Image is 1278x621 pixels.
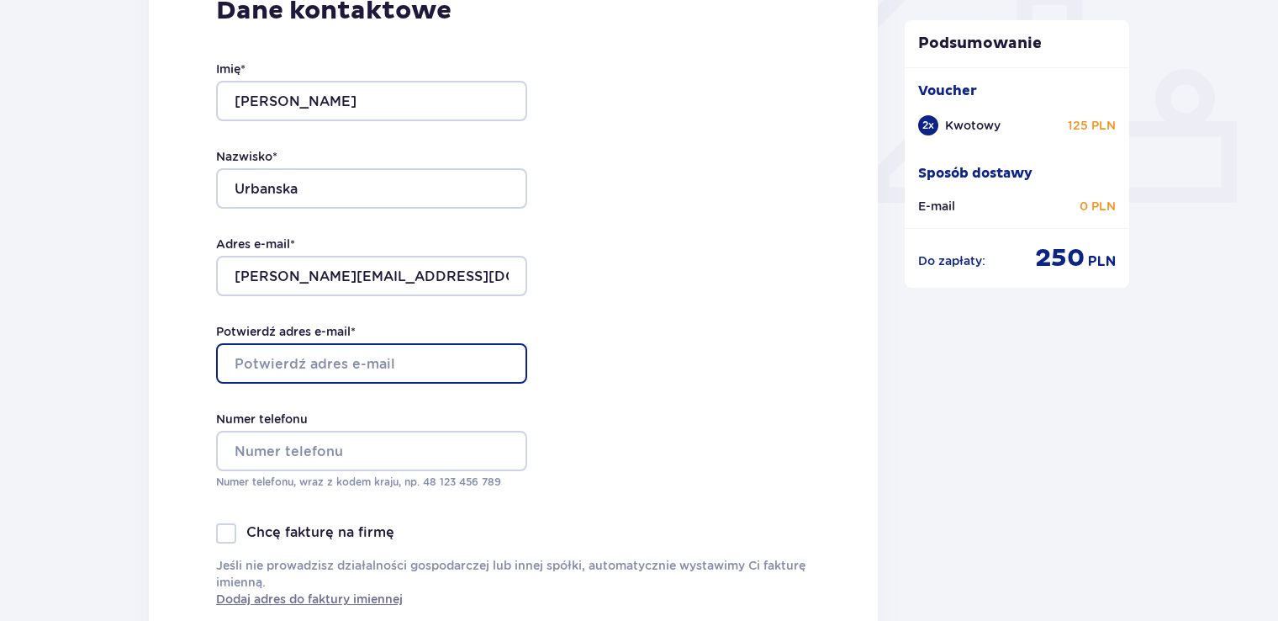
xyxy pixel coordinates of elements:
[918,198,955,215] p: E-mail
[918,115,938,135] div: 2 x
[1088,252,1116,271] p: PLN
[216,256,527,296] input: Adres e-mail
[246,523,394,542] p: Chcę fakturę na firmę
[905,34,1130,54] p: Podsumowanie
[216,431,527,471] input: Numer telefonu
[945,117,1001,134] p: Kwotowy
[216,61,246,77] label: Imię *
[216,168,527,209] input: Nazwisko
[216,81,527,121] input: Imię
[1035,242,1085,274] p: 250
[216,323,356,340] label: Potwierdź adres e-mail *
[216,236,295,252] label: Adres e-mail *
[918,164,1032,183] p: Sposób dostawy
[216,557,811,608] p: Jeśli nie prowadzisz działalności gospodarczej lub innej spółki, automatycznie wystawimy Ci faktu...
[1080,198,1116,215] p: 0 PLN
[918,252,985,269] p: Do zapłaty :
[216,475,527,490] p: Numer telefonu, wraz z kodem kraju, np. 48 ​123 ​456 ​789
[918,82,977,100] p: Voucher
[216,411,308,427] label: Numer telefonu
[216,148,277,165] label: Nazwisko *
[216,343,527,384] input: Potwierdź adres e-mail
[1068,117,1116,134] p: 125 PLN
[216,591,403,608] a: Dodaj adres do faktury imiennej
